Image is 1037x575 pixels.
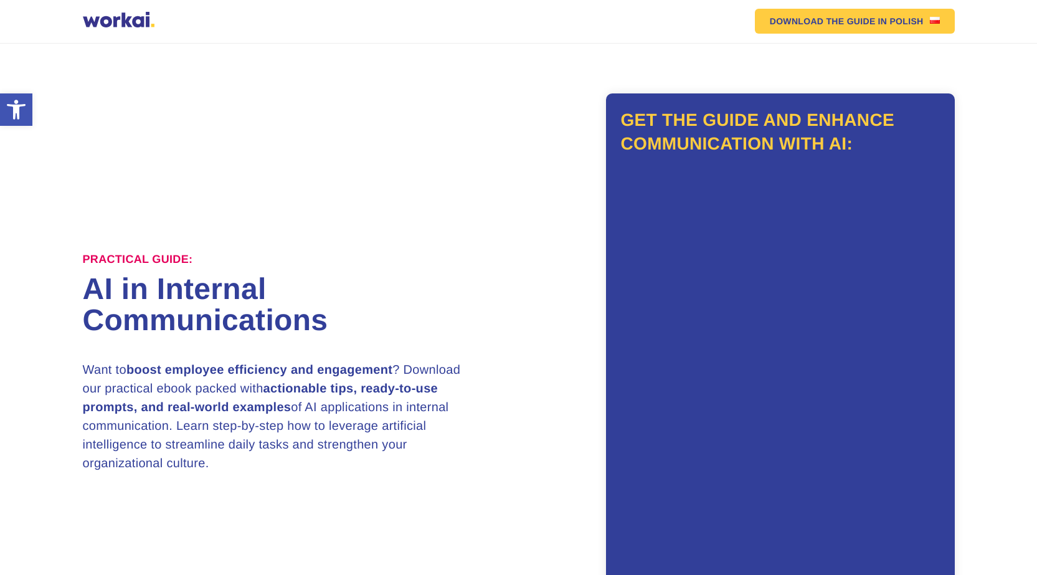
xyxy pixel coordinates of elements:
h1: AI in Internal Communications [83,274,519,336]
h2: Get the guide and enhance communication with AI: [621,108,940,156]
a: DOWNLOAD THE GUIDEIN POLISHUS flag [755,9,955,34]
h3: Want to ? Download our practical ebook packed with of AI applications in internal communication. ... [83,361,475,473]
label: Practical Guide: [83,253,193,267]
strong: boost employee efficiency and engagement [126,363,392,377]
strong: actionable tips, ready-to-use prompts, and real-world examples [83,382,438,414]
em: DOWNLOAD THE GUIDE [770,17,876,26]
img: US flag [930,17,940,24]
